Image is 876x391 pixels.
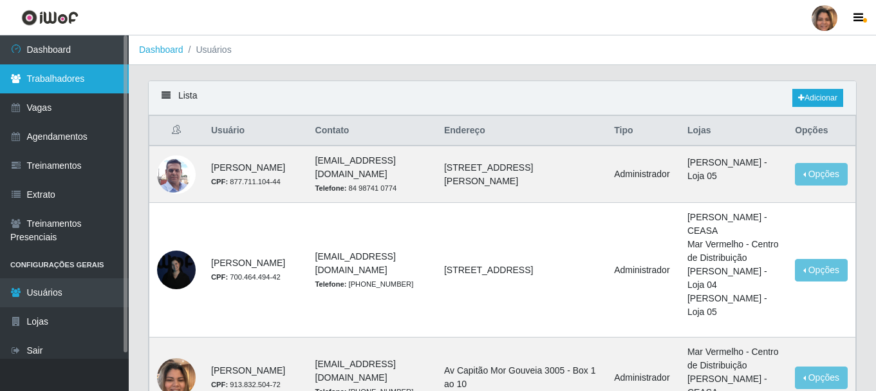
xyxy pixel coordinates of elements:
li: Mar Vermelho - Centro de Distribuição [687,345,779,372]
td: [PERSON_NAME] [203,146,308,203]
small: 700.464.494-42 [211,273,281,281]
small: [PHONE_NUMBER] [315,280,414,288]
img: CoreUI Logo [21,10,79,26]
strong: Telefone: [315,184,347,192]
strong: CPF: [211,381,228,388]
th: Tipo [606,116,680,146]
th: Lojas [680,116,787,146]
li: [PERSON_NAME] - Loja 05 [687,292,779,319]
th: Opções [787,116,855,146]
td: [STREET_ADDRESS] [436,203,606,338]
li: [PERSON_NAME] - Loja 04 [687,265,779,292]
small: 877.711.104-44 [211,178,281,186]
th: Usuário [203,116,308,146]
td: [STREET_ADDRESS][PERSON_NAME] [436,146,606,203]
div: Lista [149,81,856,115]
li: Usuários [183,43,232,57]
strong: CPF: [211,178,228,186]
small: 84 98741 0774 [315,184,397,192]
td: [EMAIL_ADDRESS][DOMAIN_NAME] [308,203,436,338]
button: Opções [795,259,848,281]
strong: CPF: [211,273,228,281]
a: Adicionar [792,89,843,107]
strong: Telefone: [315,280,347,288]
td: Administrador [606,203,680,338]
a: Dashboard [139,44,183,55]
td: [PERSON_NAME] [203,203,308,338]
th: Contato [308,116,436,146]
li: Mar Vermelho - Centro de Distribuição [687,238,779,265]
button: Opções [795,367,848,389]
th: Endereço [436,116,606,146]
button: Opções [795,163,848,186]
nav: breadcrumb [129,35,876,65]
li: [PERSON_NAME] - CEASA [687,211,779,238]
small: 913.832.504-72 [211,381,281,388]
td: [EMAIL_ADDRESS][DOMAIN_NAME] [308,146,436,203]
td: Administrador [606,146,680,203]
li: [PERSON_NAME] - Loja 05 [687,156,779,183]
